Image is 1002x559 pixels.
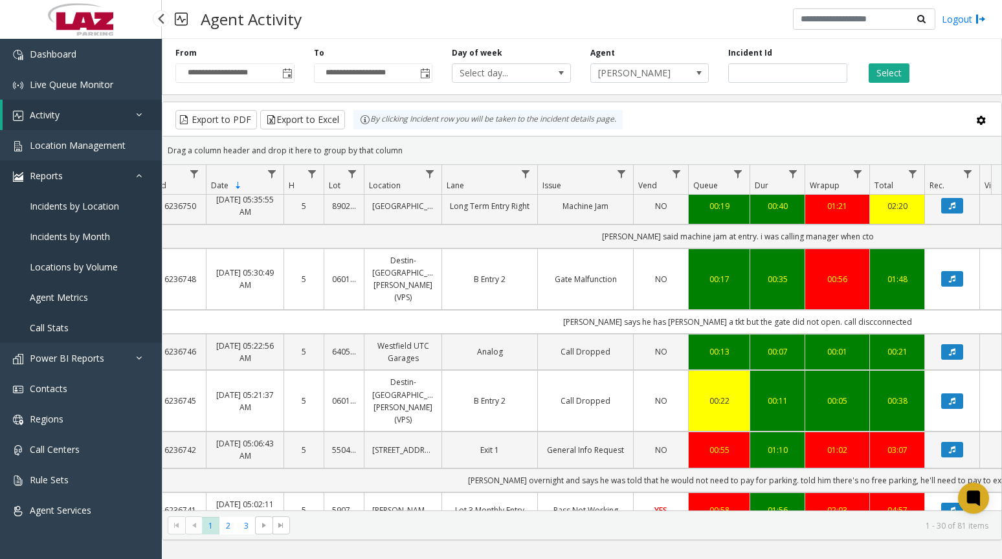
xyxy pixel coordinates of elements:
[641,200,680,212] a: NO
[30,230,110,243] span: Incidents by Month
[975,12,986,26] img: logout
[417,64,432,82] span: Toggle popup
[30,504,91,516] span: Agent Services
[13,445,23,455] img: 'icon'
[654,505,667,516] span: YES
[30,413,63,425] span: Regions
[696,444,742,456] a: 00:55
[641,395,680,407] a: NO
[159,180,166,191] span: Id
[194,3,308,35] h3: Agent Activity
[372,376,434,426] a: Destin-[GEOGRAPHIC_DATA][PERSON_NAME] (VPS)
[693,180,718,191] span: Queue
[372,254,434,304] a: Destin-[GEOGRAPHIC_DATA][PERSON_NAME] (VPS)
[813,504,862,516] a: 02:03
[233,181,243,191] span: Sortable
[332,444,356,456] a: 550461
[162,504,198,516] a: 6236741
[755,180,768,191] span: Dur
[546,200,625,212] a: Machine Jam
[849,165,867,182] a: Wrapup Filter Menu
[655,346,667,357] span: NO
[696,395,742,407] a: 00:22
[186,165,203,182] a: Id Filter Menu
[758,444,797,456] a: 01:10
[202,517,219,534] span: Page 1
[758,345,797,358] a: 00:07
[421,165,439,182] a: Location Filter Menu
[214,193,276,218] a: [DATE] 05:35:55 AM
[758,504,797,516] a: 01:56
[30,109,60,121] span: Activity
[696,200,742,212] div: 00:19
[813,200,862,212] a: 01:21
[696,345,742,358] a: 00:13
[162,165,1001,510] div: Data table
[758,395,797,407] div: 00:11
[546,504,625,516] a: Pass Not Working
[758,273,797,285] div: 00:35
[641,345,680,358] a: NO
[30,443,80,455] span: Call Centers
[280,64,294,82] span: Toggle popup
[813,395,862,407] a: 00:05
[314,47,324,59] label: To
[813,444,862,456] div: 01:02
[13,111,23,121] img: 'icon'
[211,180,228,191] span: Date
[332,395,356,407] a: 060166
[162,444,198,456] a: 6236742
[30,322,69,334] span: Call Stats
[162,345,198,358] a: 6236746
[758,200,797,212] a: 00:40
[372,200,434,212] a: [GEOGRAPHIC_DATA]
[696,504,742,516] div: 00:58
[162,139,1001,162] div: Drag a column header and drop it here to group by that column
[260,110,345,129] button: Export to Excel
[450,200,529,212] a: Long Term Entry Right
[696,273,742,285] div: 00:17
[219,517,237,534] span: Page 2
[590,47,615,59] label: Agent
[878,444,917,456] a: 03:07
[878,345,917,358] a: 00:21
[641,444,680,456] a: NO
[546,395,625,407] a: Call Dropped
[13,80,23,91] img: 'icon'
[452,64,546,82] span: Select day...
[668,165,685,182] a: Vend Filter Menu
[30,474,69,486] span: Rule Sets
[641,504,680,516] a: YES
[292,200,316,212] a: 5
[259,520,269,531] span: Go to the next page
[785,165,802,182] a: Dur Filter Menu
[292,345,316,358] a: 5
[292,273,316,285] a: 5
[13,415,23,425] img: 'icon'
[878,504,917,516] div: 04:57
[30,200,119,212] span: Incidents by Location
[292,444,316,456] a: 5
[214,498,276,523] a: [DATE] 05:02:11 AM
[878,200,917,212] a: 02:20
[162,395,198,407] a: 6236745
[214,267,276,291] a: [DATE] 05:30:49 AM
[273,516,290,534] span: Go to the last page
[30,261,118,273] span: Locations by Volume
[292,395,316,407] a: 5
[304,165,321,182] a: H Filter Menu
[813,273,862,285] a: 00:56
[878,395,917,407] a: 00:38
